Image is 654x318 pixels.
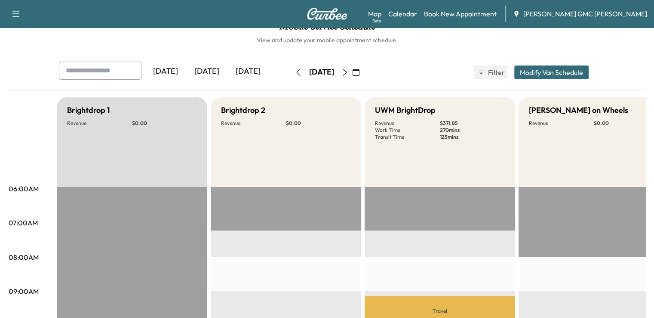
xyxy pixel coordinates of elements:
div: Beta [372,18,381,24]
div: [DATE] [145,62,186,81]
p: 06:00AM [9,184,39,194]
p: 125 mins [440,134,505,140]
button: Modify Van Schedule [514,65,589,79]
p: Work Time [375,127,440,134]
a: MapBeta [368,9,381,19]
div: [DATE] [186,62,227,81]
p: $ 0.00 [132,120,197,127]
p: $ 371.85 [440,120,505,127]
p: Transit Time [375,134,440,140]
p: Revenue [529,120,594,127]
h5: UWM BrightDrop [375,104,436,116]
div: [DATE] [309,67,334,78]
div: [DATE] [227,62,269,81]
a: Calendar [388,9,417,19]
span: Filter [488,67,504,78]
p: 270 mins [440,127,505,134]
span: [PERSON_NAME] GMC [PERSON_NAME] [523,9,647,19]
img: Curbee Logo [307,8,348,20]
h5: Brightdrop 2 [221,104,265,116]
h1: Mobile Service Schedule [9,21,645,36]
a: Book New Appointment [424,9,497,19]
p: Revenue [67,120,132,127]
h5: [PERSON_NAME] on Wheels [529,104,628,116]
h5: Brightdrop 1 [67,104,110,116]
p: Revenue [221,120,286,127]
p: 09:00AM [9,286,39,296]
p: $ 0.00 [286,120,351,127]
p: Revenue [375,120,440,127]
button: Filter [474,65,507,79]
p: 08:00AM [9,252,39,262]
p: 07:00AM [9,218,38,228]
h6: View and update your mobile appointment schedule. [9,36,645,44]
